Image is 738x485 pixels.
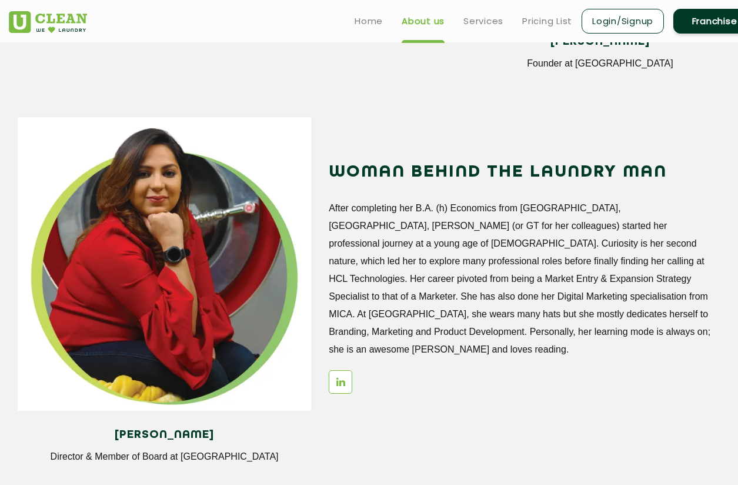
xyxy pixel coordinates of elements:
[26,428,302,441] h4: [PERSON_NAME]
[329,200,717,358] p: After completing her B.A. (h) Economics from [GEOGRAPHIC_DATA], [GEOGRAPHIC_DATA], [PERSON_NAME] ...
[355,14,383,28] a: Home
[329,158,717,187] h2: WOMAN BEHIND THE LAUNDRY MAN
[463,14,503,28] a: Services
[582,9,664,34] a: Login/Signup
[26,451,302,462] p: Director & Member of Board at [GEOGRAPHIC_DATA]
[462,58,738,69] p: Founder at [GEOGRAPHIC_DATA]
[9,11,87,33] img: UClean Laundry and Dry Cleaning
[402,14,445,28] a: About us
[522,14,572,28] a: Pricing List
[18,117,311,411] img: Gunjan_11zon.webp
